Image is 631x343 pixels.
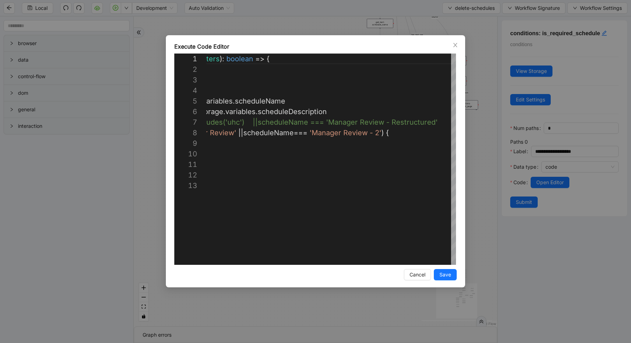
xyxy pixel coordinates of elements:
[310,129,381,137] span: 'Manager Review - 2'
[174,106,197,117] div: 6
[434,269,457,280] button: Save
[174,85,197,96] div: 4
[410,271,425,279] span: Cancel
[256,107,258,116] span: .
[255,55,264,63] span: =>
[202,97,233,105] span: variables
[225,107,256,116] span: variables
[404,269,431,280] button: Cancel
[258,118,438,126] span: scheduleName === 'Manager Review - Restructured'
[174,75,197,85] div: 3
[174,42,457,51] div: Execute Code Editor
[176,129,236,137] span: 'Manager Review'
[174,180,197,191] div: 13
[174,127,197,138] div: 8
[174,54,197,64] div: 1
[243,129,294,137] span: scheduleName
[174,64,197,75] div: 2
[235,97,285,105] span: scheduleName
[381,129,384,137] span: )
[174,138,197,149] div: 9
[233,97,235,105] span: .
[174,149,197,159] div: 10
[258,107,327,116] span: scheduleDescription
[174,170,197,180] div: 12
[220,55,224,63] span: ):
[294,129,307,137] span: ===
[386,129,389,137] span: {
[223,107,225,116] span: .
[452,42,458,48] span: close
[174,117,197,127] div: 7
[238,129,243,137] span: ||
[174,159,197,170] div: 11
[267,55,270,63] span: {
[174,96,197,106] div: 5
[451,41,459,49] button: Close
[226,55,253,63] span: boolean
[198,107,223,116] span: storage
[439,271,451,279] span: Save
